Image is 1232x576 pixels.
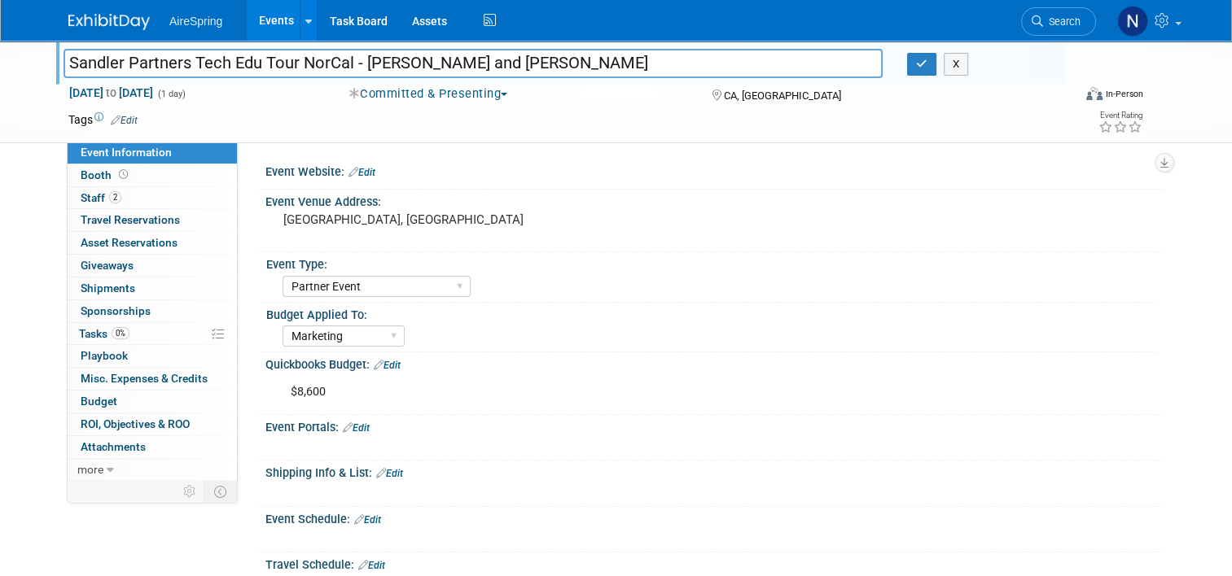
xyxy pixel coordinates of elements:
[81,213,180,226] span: Travel Reservations
[68,255,237,277] a: Giveaways
[1021,7,1096,36] a: Search
[343,422,370,434] a: Edit
[265,415,1164,436] div: Event Portals:
[374,360,401,371] a: Edit
[81,372,208,385] span: Misc. Expenses & Credits
[81,146,172,159] span: Event Information
[944,53,969,76] button: X
[68,232,237,254] a: Asset Reservations
[81,417,190,430] span: ROI, Objectives & ROO
[984,85,1143,109] div: Event Format
[103,86,119,99] span: to
[81,259,134,272] span: Giveaways
[265,159,1164,181] div: Event Website:
[265,507,1164,528] div: Event Schedule:
[266,303,1156,323] div: Budget Applied To:
[344,85,515,103] button: Committed & Presenting
[81,168,131,181] span: Booth
[79,327,129,340] span: Tasks
[1105,88,1143,100] div: In-Person
[77,463,103,476] span: more
[111,115,138,126] a: Edit
[1117,6,1148,37] img: Natalie Pyron
[68,300,237,322] a: Sponsorships
[81,395,117,408] span: Budget
[81,281,135,295] span: Shipments
[81,440,146,453] span: Attachments
[1086,87,1103,100] img: Format-Inperson.png
[81,349,128,362] span: Playbook
[116,168,131,181] span: Booth not reserved yet
[266,252,1156,273] div: Event Type:
[68,277,237,299] a: Shipments
[68,413,237,435] a: ROI, Objectives & ROO
[376,468,403,479] a: Edit
[156,89,186,99] span: (1 day)
[68,14,150,30] img: ExhibitDay
[354,514,381,526] a: Edit
[204,481,238,502] td: Toggle Event Tabs
[81,304,151,317] span: Sponsorships
[279,376,989,408] div: $8,600
[68,85,154,100] span: [DATE] [DATE]
[68,459,237,481] a: more
[358,560,385,571] a: Edit
[68,111,138,128] td: Tags
[68,391,237,412] a: Budget
[176,481,204,502] td: Personalize Event Tab Strip
[68,164,237,186] a: Booth
[265,552,1164,574] div: Travel Schedule:
[265,352,1164,373] div: Quickbooks Budget:
[169,15,222,28] span: AireSpring
[265,190,1164,210] div: Event Venue Address:
[68,142,237,164] a: Event Information
[68,436,237,458] a: Attachments
[68,345,237,367] a: Playbook
[1043,15,1081,28] span: Search
[1098,111,1142,120] div: Event Rating
[68,187,237,209] a: Staff2
[349,167,375,178] a: Edit
[724,89,841,102] span: CA, [GEOGRAPHIC_DATA]
[68,209,237,231] a: Travel Reservations
[81,191,121,204] span: Staff
[68,323,237,345] a: Tasks0%
[109,191,121,203] span: 2
[112,327,129,339] span: 0%
[68,368,237,390] a: Misc. Expenses & Credits
[265,460,1164,482] div: Shipping Info & List:
[81,236,178,249] span: Asset Reservations
[283,212,622,227] pre: [GEOGRAPHIC_DATA], [GEOGRAPHIC_DATA]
